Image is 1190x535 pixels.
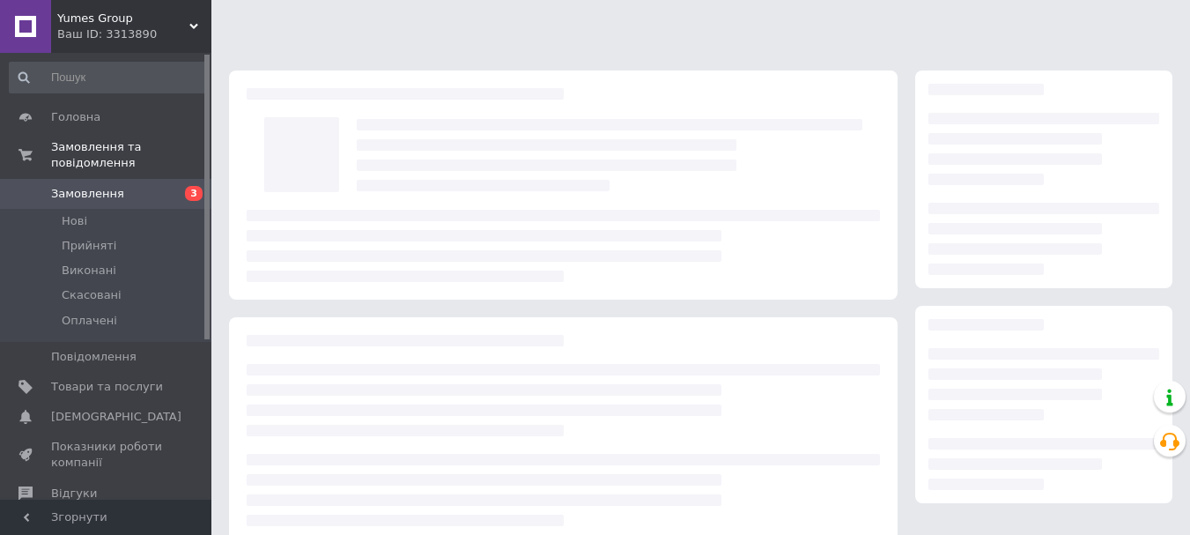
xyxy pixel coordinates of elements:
[57,26,211,42] div: Ваш ID: 3313890
[9,62,208,93] input: Пошук
[62,287,122,303] span: Скасовані
[62,238,116,254] span: Прийняті
[51,409,181,425] span: [DEMOGRAPHIC_DATA]
[62,263,116,279] span: Виконані
[51,439,163,471] span: Показники роботи компанії
[62,313,117,329] span: Оплачені
[57,11,189,26] span: Yumes Group
[62,213,87,229] span: Нові
[51,109,100,125] span: Головна
[51,379,163,395] span: Товари та послуги
[185,186,203,201] span: 3
[51,139,211,171] span: Замовлення та повідомлення
[51,349,137,365] span: Повідомлення
[51,186,124,202] span: Замовлення
[51,486,97,502] span: Відгуки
